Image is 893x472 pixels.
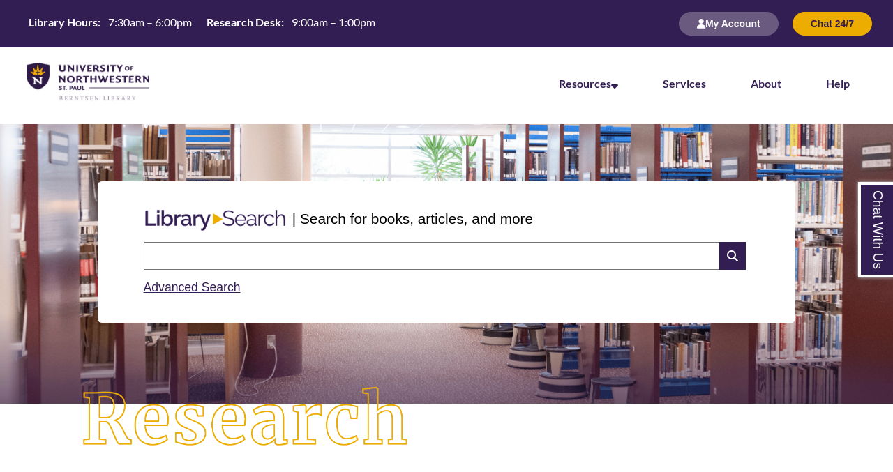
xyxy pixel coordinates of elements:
th: Library Hours: [23,15,103,30]
a: Chat 24/7 [793,17,872,29]
img: Libary Search [138,204,292,236]
a: Resources [559,77,618,90]
table: Hours Today [23,15,381,32]
a: About [751,77,781,90]
button: My Account [679,12,779,36]
p: | Search for books, articles, and more [292,208,533,229]
span: 7:30am – 6:00pm [108,15,192,29]
a: My Account [679,17,779,29]
i: Search [719,242,746,270]
a: Help [826,77,850,90]
th: Research Desk: [201,15,286,30]
button: Chat 24/7 [793,12,872,36]
a: Advanced Search [144,280,241,294]
span: 9:00am – 1:00pm [292,15,375,29]
img: UNWSP Library Logo [27,63,149,102]
a: Hours Today [23,15,381,33]
a: Services [663,77,706,90]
